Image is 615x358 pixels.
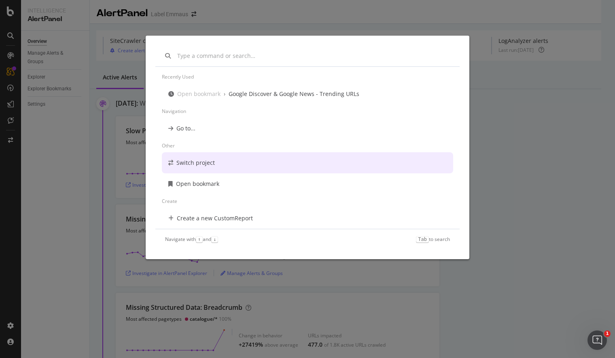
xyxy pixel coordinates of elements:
div: Open bookmark [177,90,221,98]
span: 1 [604,330,611,337]
div: modal [146,36,469,259]
kbd: ↓ [211,236,218,243]
div: Create a new CustomReport [177,214,253,222]
div: Switch project [176,159,215,167]
kbd: ↑ [196,236,203,243]
div: › [224,90,225,98]
div: Open bookmark [176,180,219,188]
iframe: Intercom live chat [587,330,607,350]
div: Navigate with and [165,236,218,243]
div: Google Discover & Google News - Trending URLs [229,90,359,98]
div: Create [162,194,453,208]
div: Recently used [162,70,453,83]
div: Other [162,139,453,152]
kbd: Tab [416,236,429,243]
input: Type a command or search… [177,52,450,60]
div: Go to... [176,124,195,132]
div: Navigation [162,104,453,118]
div: to search [416,236,450,243]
